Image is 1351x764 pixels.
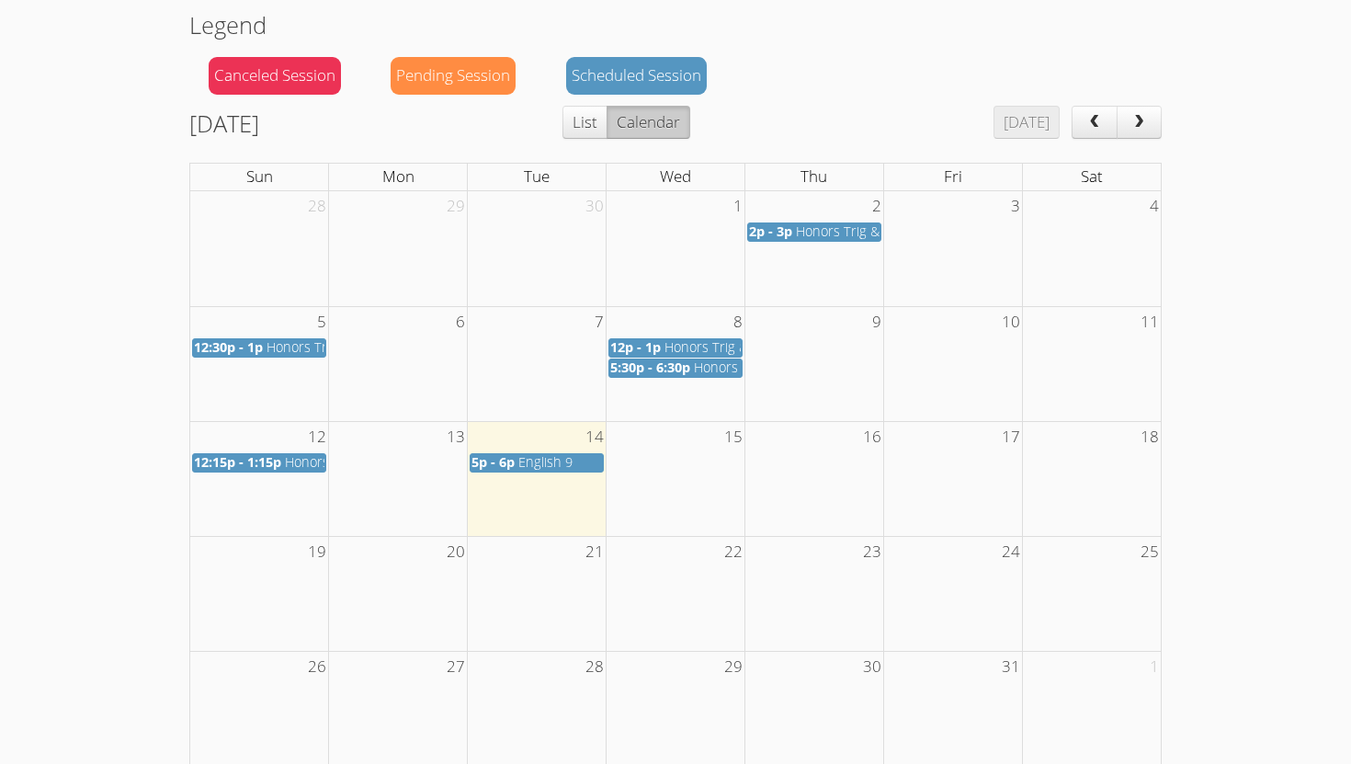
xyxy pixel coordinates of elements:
span: 20 [445,537,467,567]
span: 24 [1000,537,1022,567]
span: 4 [1148,191,1161,222]
span: Honors Trig & Algebra II [796,222,941,240]
span: Fri [944,165,962,187]
span: English 9 [518,453,573,471]
a: 5p - 6p English 9 [470,453,604,473]
span: Wed [660,165,691,187]
span: 6 [454,307,467,337]
button: prev [1072,106,1118,139]
span: Sun [246,165,273,187]
span: 12:15p - 1:15p [194,453,281,471]
span: 19 [306,537,328,567]
span: 5p - 6p [471,453,515,471]
span: 25 [1139,537,1161,567]
span: 12:30p - 1p [194,338,263,356]
div: Pending Session [391,57,516,95]
span: 13 [445,422,467,452]
span: 5:30p - 6:30p [610,359,690,376]
div: Scheduled Session [566,57,707,95]
a: 5:30p - 6:30p Honors Trig & Algebra II [608,359,743,378]
h2: [DATE] [189,106,259,141]
span: Honors Trig & Algebra II [694,359,839,376]
span: Honors Trig & Algebra II [267,338,412,356]
span: 3 [1009,191,1022,222]
a: 2p - 3p Honors Trig & Algebra II [747,222,881,242]
a: 12:30p - 1p Honors Trig & Algebra II [192,338,326,358]
button: Calendar [607,106,690,139]
button: [DATE] [993,106,1060,139]
span: 8 [732,307,744,337]
span: Mon [382,165,414,187]
span: 2 [870,191,883,222]
div: Canceled Session [209,57,341,95]
span: Honors Trig & Algebra II [664,338,810,356]
span: 28 [306,191,328,222]
span: 30 [584,191,606,222]
span: 29 [445,191,467,222]
button: List [562,106,607,139]
span: 30 [861,652,883,682]
span: 5 [315,307,328,337]
span: 7 [593,307,606,337]
span: 31 [1000,652,1022,682]
span: 27 [445,652,467,682]
span: 15 [722,422,744,452]
span: 10 [1000,307,1022,337]
a: 12:15p - 1:15p Honors Trig & Algebra II [192,453,326,473]
span: 9 [870,307,883,337]
span: 12p - 1p [610,338,661,356]
span: Sat [1081,165,1103,187]
span: Honors Trig & Algebra II [285,453,430,471]
span: 29 [722,652,744,682]
span: 17 [1000,422,1022,452]
span: 18 [1139,422,1161,452]
span: 23 [861,537,883,567]
button: next [1117,106,1163,139]
span: Tue [524,165,550,187]
span: Thu [800,165,827,187]
span: 1 [1148,652,1161,682]
span: 2p - 3p [749,222,792,240]
span: 22 [722,537,744,567]
a: 12p - 1p Honors Trig & Algebra II [608,338,743,358]
span: 26 [306,652,328,682]
h2: Legend [189,7,1162,42]
span: 28 [584,652,606,682]
span: 14 [584,422,606,452]
span: 11 [1139,307,1161,337]
span: 12 [306,422,328,452]
span: 16 [861,422,883,452]
span: 21 [584,537,606,567]
span: 1 [732,191,744,222]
